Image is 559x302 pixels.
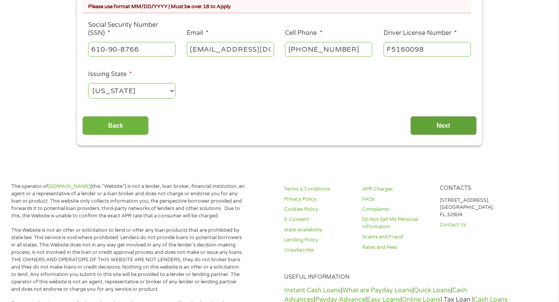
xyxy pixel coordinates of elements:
[88,70,132,78] label: Issuing State
[284,186,352,193] a: Terms & Conditions
[362,244,431,251] a: Rates and Fees
[284,274,508,281] h4: Useful Information
[362,216,431,231] a: Do Not Sell My Personal Information
[88,0,471,11] div: Please use format MM/DD/YYYY | Must be over 18 to Apply
[384,29,457,37] label: Driver License Number
[48,183,90,189] a: [DOMAIN_NAME]
[362,196,431,203] a: FAQs
[440,185,508,192] h4: Contacts
[11,183,245,219] p: The operator of (this “Website”) is not a lender, loan broker, financial institution, an agent or...
[284,286,341,294] a: Instant Cash Loans
[284,206,352,213] a: Cookies Policy
[414,286,451,294] a: Quick Loans
[284,236,352,244] a: Lending Policy
[284,246,352,254] a: Unsubscribe
[362,186,431,193] a: APR Charges
[285,29,322,37] label: Cell Phone
[11,227,245,293] p: This Website is not an offer or solicitation to lend or offer any loan products that are prohibit...
[284,216,352,223] a: E-Consent
[285,42,372,57] input: (541) 754-3010
[362,206,431,213] a: Complaints
[88,21,175,37] label: Social Security Number (SSN)
[284,196,352,203] a: Privacy Policy
[187,29,208,37] label: Email
[82,116,149,135] input: Back
[362,233,431,241] a: Scams and Fraud
[284,226,352,234] a: state-availability
[410,116,477,135] input: Next
[440,221,508,229] a: Contact Us
[187,42,274,57] input: john@gmail.com
[342,286,412,294] a: What are Payday Loans
[440,197,508,219] p: [STREET_ADDRESS], [GEOGRAPHIC_DATA], FL 32804.
[88,42,175,57] input: 078-05-1120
